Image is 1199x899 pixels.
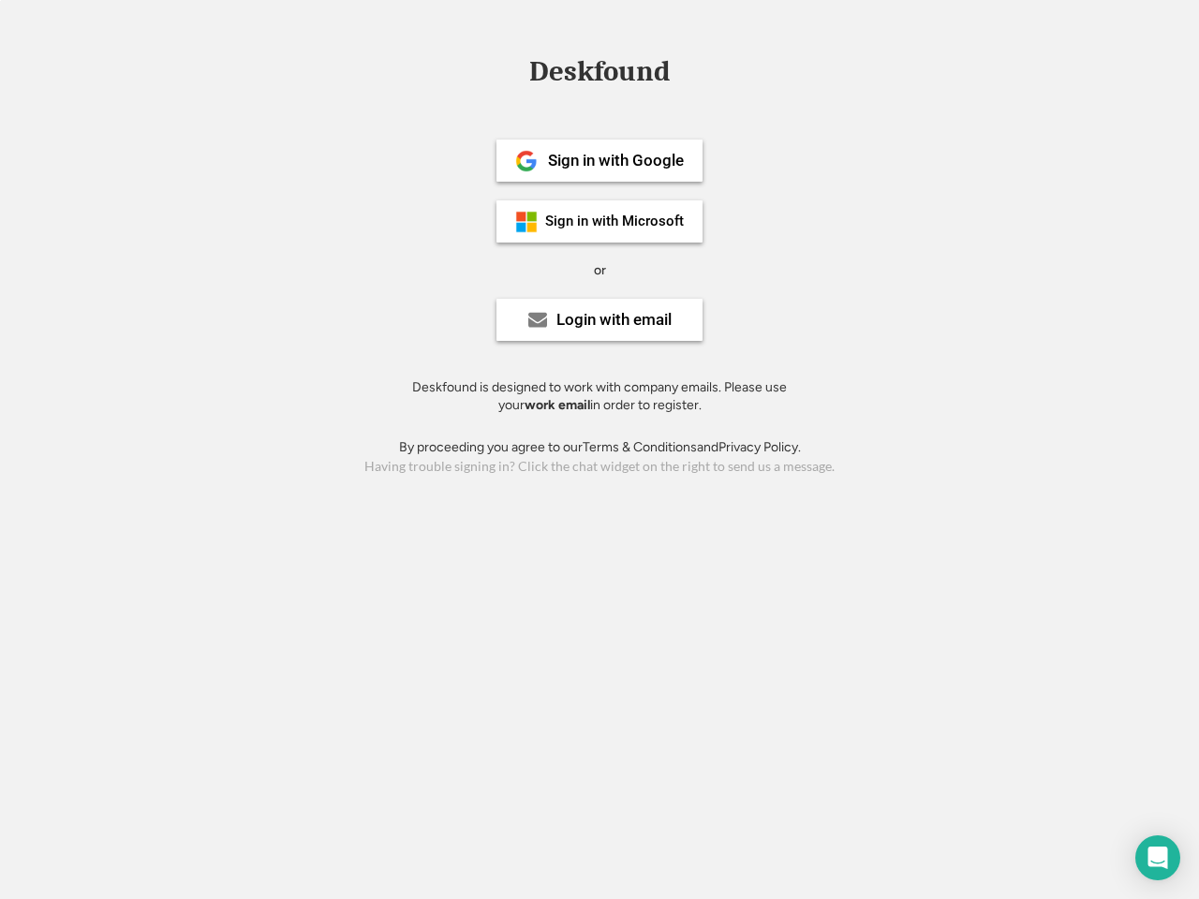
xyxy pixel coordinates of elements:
div: or [594,261,606,280]
a: Privacy Policy. [718,439,801,455]
img: ms-symbollockup_mssymbol_19.png [515,211,538,233]
div: Sign in with Google [548,153,684,169]
div: Deskfound is designed to work with company emails. Please use your in order to register. [389,378,810,415]
div: Deskfound [520,57,679,86]
div: By proceeding you agree to our and [399,438,801,457]
div: Sign in with Microsoft [545,214,684,228]
div: Open Intercom Messenger [1135,835,1180,880]
img: 1024px-Google__G__Logo.svg.png [515,150,538,172]
strong: work email [525,397,590,413]
a: Terms & Conditions [583,439,697,455]
div: Login with email [556,312,672,328]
